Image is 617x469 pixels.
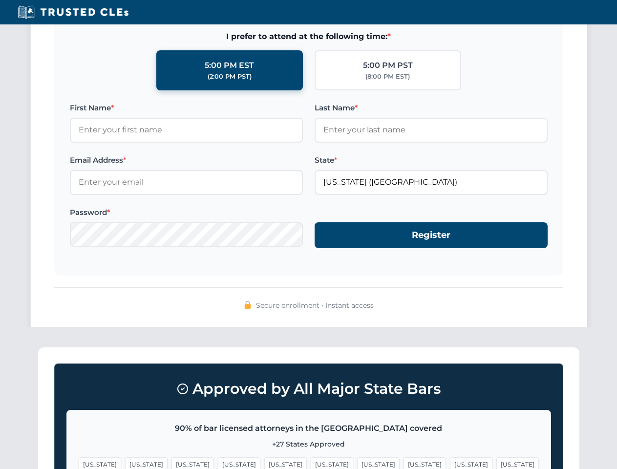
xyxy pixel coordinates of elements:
[363,59,413,72] div: 5:00 PM PST
[79,422,539,435] p: 90% of bar licensed attorneys in the [GEOGRAPHIC_DATA] covered
[70,154,303,166] label: Email Address
[70,170,303,194] input: Enter your email
[315,102,548,114] label: Last Name
[208,72,252,82] div: (2:00 PM PST)
[315,170,548,194] input: Florida (FL)
[79,439,539,449] p: +27 States Approved
[244,301,252,309] img: 🔒
[15,5,131,20] img: Trusted CLEs
[66,376,551,402] h3: Approved by All Major State Bars
[205,59,254,72] div: 5:00 PM EST
[315,154,548,166] label: State
[70,102,303,114] label: First Name
[315,222,548,248] button: Register
[70,30,548,43] span: I prefer to attend at the following time:
[70,207,303,218] label: Password
[70,118,303,142] input: Enter your first name
[365,72,410,82] div: (8:00 PM EST)
[315,118,548,142] input: Enter your last name
[256,300,374,311] span: Secure enrollment • Instant access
